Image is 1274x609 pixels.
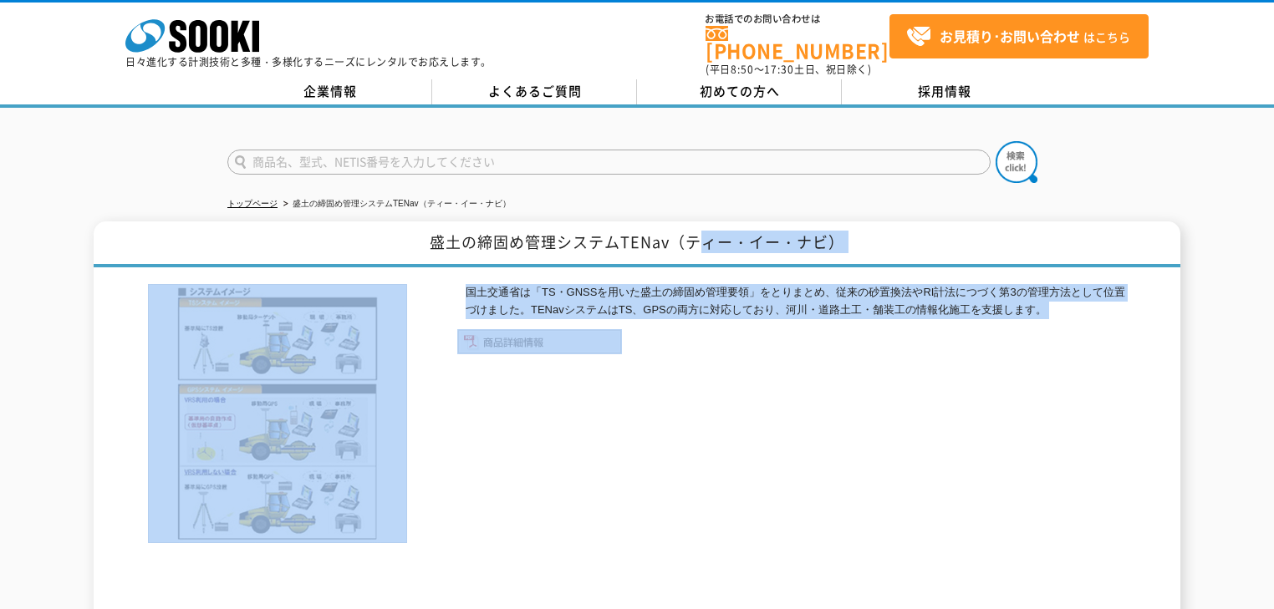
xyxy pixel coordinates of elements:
[125,57,492,67] p: 日々進化する計測技術と多種・多様化するニーズにレンタルでお応えします。
[148,284,407,543] img: 盛土の締固め管理システムTENav（ティー・イー・ナビ）
[637,79,842,104] a: 初めての方へ
[432,79,637,104] a: よくあるご質問
[889,14,1149,58] a: お見積り･お問い合わせはこちら
[731,62,754,77] span: 8:50
[706,26,889,60] a: [PHONE_NUMBER]
[700,82,780,100] span: 初めての方へ
[764,62,794,77] span: 17:30
[457,339,622,352] a: 商品詳細情報システム
[457,329,622,354] img: 商品詳細情報システム
[227,199,278,208] a: トップページ
[466,284,1126,319] p: 国土交通省は「TS・GNSSを用いた盛土の締固め管理要領」をとりまとめ、従来の砂置換法やRI計法につづく第3の管理方法として位置づけました。TENavシステムはTS、GPSの両方に対応しており、...
[706,14,889,24] span: お電話でのお問い合わせは
[842,79,1047,104] a: 採用情報
[940,26,1080,46] strong: お見積り･お問い合わせ
[94,221,1180,267] h1: 盛土の締固め管理システムTENav（ティー・イー・ナビ）
[280,195,511,213] li: 盛土の締固め管理システムTENav（ティー・イー・ナビ）
[227,79,432,104] a: 企業情報
[906,24,1130,49] span: はこちら
[227,150,991,175] input: 商品名、型式、NETIS番号を入力してください
[996,141,1037,183] img: btn_search.png
[706,62,871,77] span: (平日 ～ 土日、祝日除く)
